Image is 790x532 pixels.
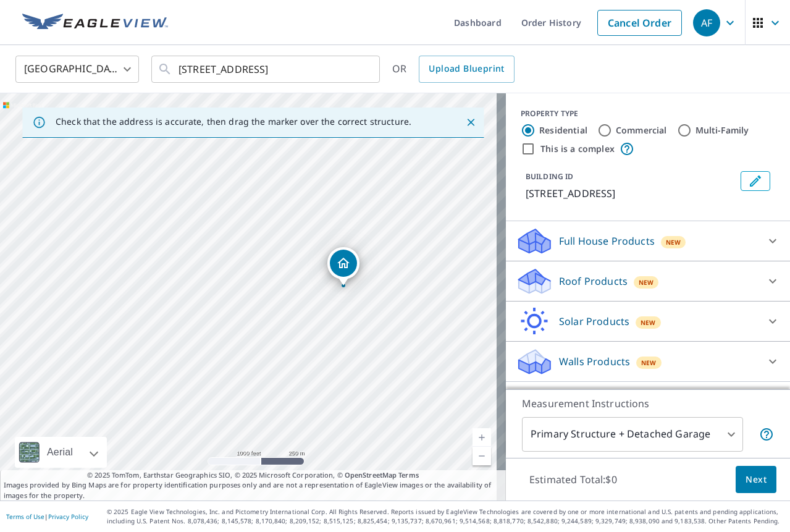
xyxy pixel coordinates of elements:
[398,470,419,479] a: Terms
[736,466,776,494] button: Next
[526,186,736,201] p: [STREET_ADDRESS]
[107,507,784,526] p: © 2025 Eagle View Technologies, Inc. and Pictometry International Corp. All Rights Reserved. Repo...
[559,234,655,248] p: Full House Products
[463,114,479,130] button: Close
[516,306,780,336] div: Solar ProductsNew
[429,61,504,77] span: Upload Blueprint
[516,226,780,256] div: Full House ProductsNew
[48,512,88,521] a: Privacy Policy
[419,56,514,83] a: Upload Blueprint
[345,470,397,479] a: OpenStreetMap
[522,396,774,411] p: Measurement Instructions
[559,354,630,369] p: Walls Products
[641,358,657,368] span: New
[559,274,628,289] p: Roof Products
[666,237,681,247] span: New
[179,52,355,87] input: Search by address or latitude-longitude
[693,9,720,36] div: AF
[6,513,88,520] p: |
[15,52,139,87] div: [GEOGRAPHIC_DATA]
[473,428,491,447] a: Current Level 15, Zoom In
[641,318,656,327] span: New
[521,108,775,119] div: PROPERTY TYPE
[639,277,654,287] span: New
[516,266,780,296] div: Roof ProductsNew
[526,171,573,182] p: BUILDING ID
[87,470,419,481] span: © 2025 TomTom, Earthstar Geographics SIO, © 2025 Microsoft Corporation, ©
[741,171,770,191] button: Edit building 1
[392,56,515,83] div: OR
[6,512,44,521] a: Terms of Use
[695,124,749,137] label: Multi-Family
[559,314,629,329] p: Solar Products
[540,143,615,155] label: This is a complex
[327,247,359,285] div: Dropped pin, building 1, Residential property, 477 W County Road 700 N Columbia City, IN 46725
[522,417,743,452] div: Primary Structure + Detached Garage
[43,437,77,468] div: Aerial
[616,124,667,137] label: Commercial
[15,437,107,468] div: Aerial
[597,10,682,36] a: Cancel Order
[56,116,411,127] p: Check that the address is accurate, then drag the marker over the correct structure.
[22,14,168,32] img: EV Logo
[473,447,491,465] a: Current Level 15, Zoom Out
[746,472,767,488] span: Next
[516,347,780,376] div: Walls ProductsNew
[539,124,587,137] label: Residential
[519,466,627,493] p: Estimated Total: $0
[759,427,774,442] span: Your report will include the primary structure and a detached garage if one exists.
